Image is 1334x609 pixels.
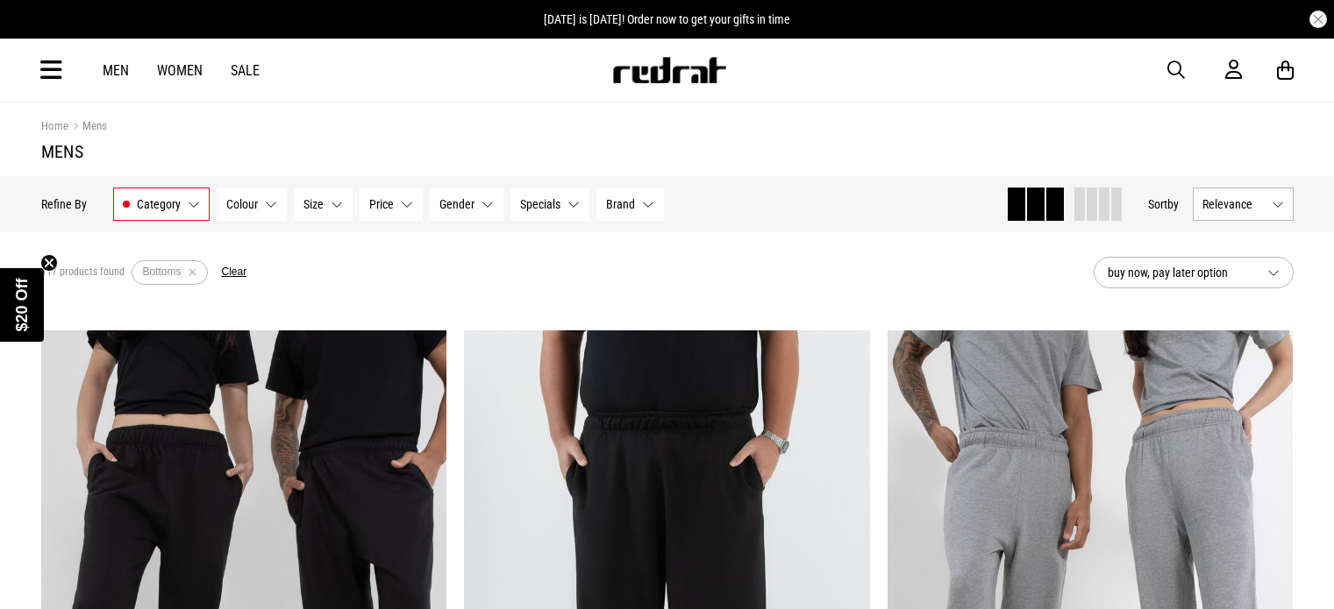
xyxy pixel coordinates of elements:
[1094,257,1294,288] button: buy now, pay later option
[231,62,260,79] a: Sale
[113,188,210,221] button: Category
[41,197,87,211] p: Refine By
[596,188,664,221] button: Brand
[222,266,247,280] button: Clear
[520,197,560,211] span: Specials
[303,197,324,211] span: Size
[611,57,727,83] img: Redrat logo
[137,197,181,211] span: Category
[1108,262,1253,283] span: buy now, pay later option
[430,188,503,221] button: Gender
[510,188,589,221] button: Specials
[544,12,790,26] span: [DATE] is [DATE]! Order now to get your gifts in time
[369,197,394,211] span: Price
[68,119,107,136] a: Mens
[13,278,31,331] span: $20 Off
[1193,188,1294,221] button: Relevance
[41,266,125,280] span: 117 products found
[439,197,474,211] span: Gender
[1167,197,1179,211] span: by
[217,188,287,221] button: Colour
[1148,194,1179,215] button: Sortby
[41,141,1294,162] h1: Mens
[157,62,203,79] a: Women
[143,266,182,278] span: Bottoms
[103,62,129,79] a: Men
[182,260,203,285] button: Remove filter
[1202,197,1265,211] span: Relevance
[294,188,353,221] button: Size
[226,197,258,211] span: Colour
[606,197,635,211] span: Brand
[40,254,58,272] button: Close teaser
[41,119,68,132] a: Home
[360,188,423,221] button: Price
